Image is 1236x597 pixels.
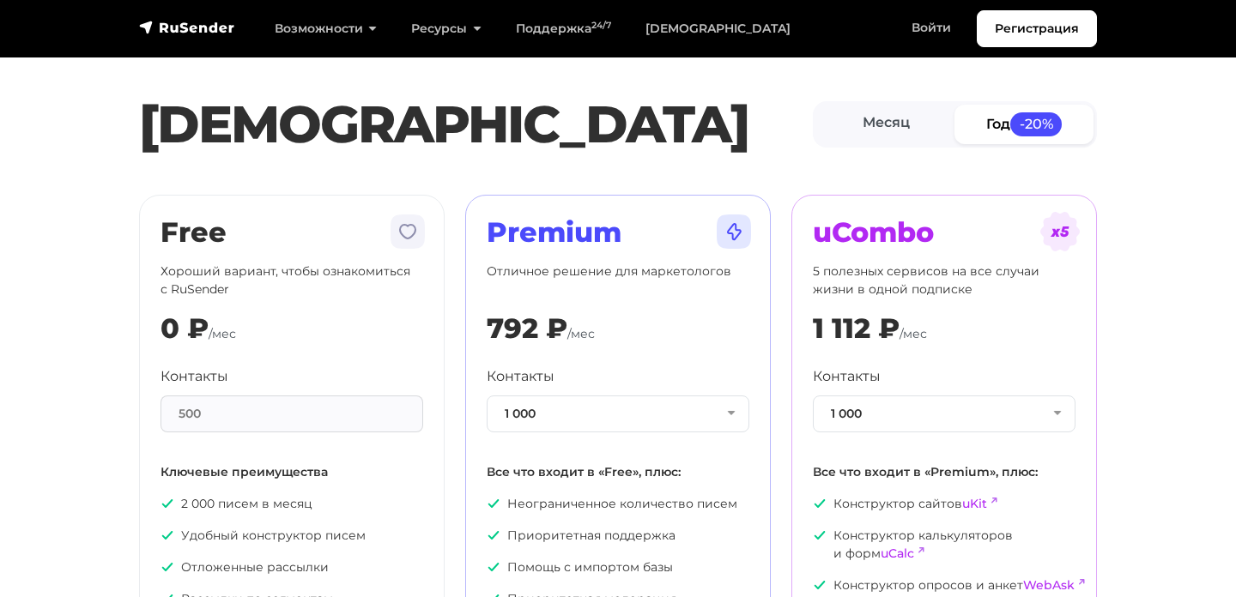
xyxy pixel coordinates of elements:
[894,10,968,45] a: Войти
[591,20,611,31] sup: 24/7
[813,576,1075,594] p: Конструктор опросов и анкет
[881,546,914,561] a: uCalc
[257,11,394,46] a: Возможности
[487,395,749,432] button: 1 000
[487,312,567,345] div: 792 ₽
[161,262,423,298] p: Хороший вариант, чтобы ознакомиться с RuSender
[161,528,174,542] img: icon-ok.svg
[161,560,174,574] img: icon-ok.svg
[161,216,423,249] h2: Free
[813,262,1075,298] p: 5 полезных сервисов на все случаи жизни в одной подписке
[161,558,423,576] p: Отложенные рассылки
[139,19,235,36] img: RuSender
[487,463,749,481] p: Все что входит в «Free», плюс:
[1023,577,1075,593] a: WebAsk
[487,216,749,249] h2: Premium
[813,312,900,345] div: 1 112 ₽
[161,366,228,387] label: Контакты
[713,211,754,252] img: tarif-premium.svg
[813,463,1075,481] p: Все что входит в «Premium», плюс:
[813,216,1075,249] h2: uCombo
[161,495,423,513] p: 2 000 писем в месяц
[487,528,500,542] img: icon-ok.svg
[977,10,1097,47] a: Регистрация
[487,527,749,545] p: Приоритетная поддержка
[499,11,628,46] a: Поддержка24/7
[394,11,498,46] a: Ресурсы
[1010,112,1062,136] span: -20%
[813,578,827,592] img: icon-ok.svg
[209,326,236,341] span: /мес
[813,395,1075,432] button: 1 000
[487,560,500,574] img: icon-ok.svg
[487,497,500,510] img: icon-ok.svg
[487,366,554,387] label: Контакты
[387,211,428,252] img: tarif-free.svg
[567,326,595,341] span: /мес
[962,496,987,511] a: uKit
[813,527,1075,563] p: Конструктор калькуляторов и форм
[487,495,749,513] p: Неограниченное количество писем
[954,105,1094,143] a: Год
[813,366,881,387] label: Контакты
[900,326,927,341] span: /мес
[1039,211,1081,252] img: tarif-ucombo.svg
[139,93,813,155] h1: [DEMOGRAPHIC_DATA]
[161,527,423,545] p: Удобный конструктор писем
[816,105,955,143] a: Месяц
[487,262,749,298] p: Отличное решение для маркетологов
[813,497,827,510] img: icon-ok.svg
[487,558,749,576] p: Помощь с импортом базы
[161,312,209,345] div: 0 ₽
[161,463,423,481] p: Ключевые преимущества
[161,497,174,510] img: icon-ok.svg
[628,11,808,46] a: [DEMOGRAPHIC_DATA]
[813,495,1075,513] p: Конструктор сайтов
[813,528,827,542] img: icon-ok.svg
